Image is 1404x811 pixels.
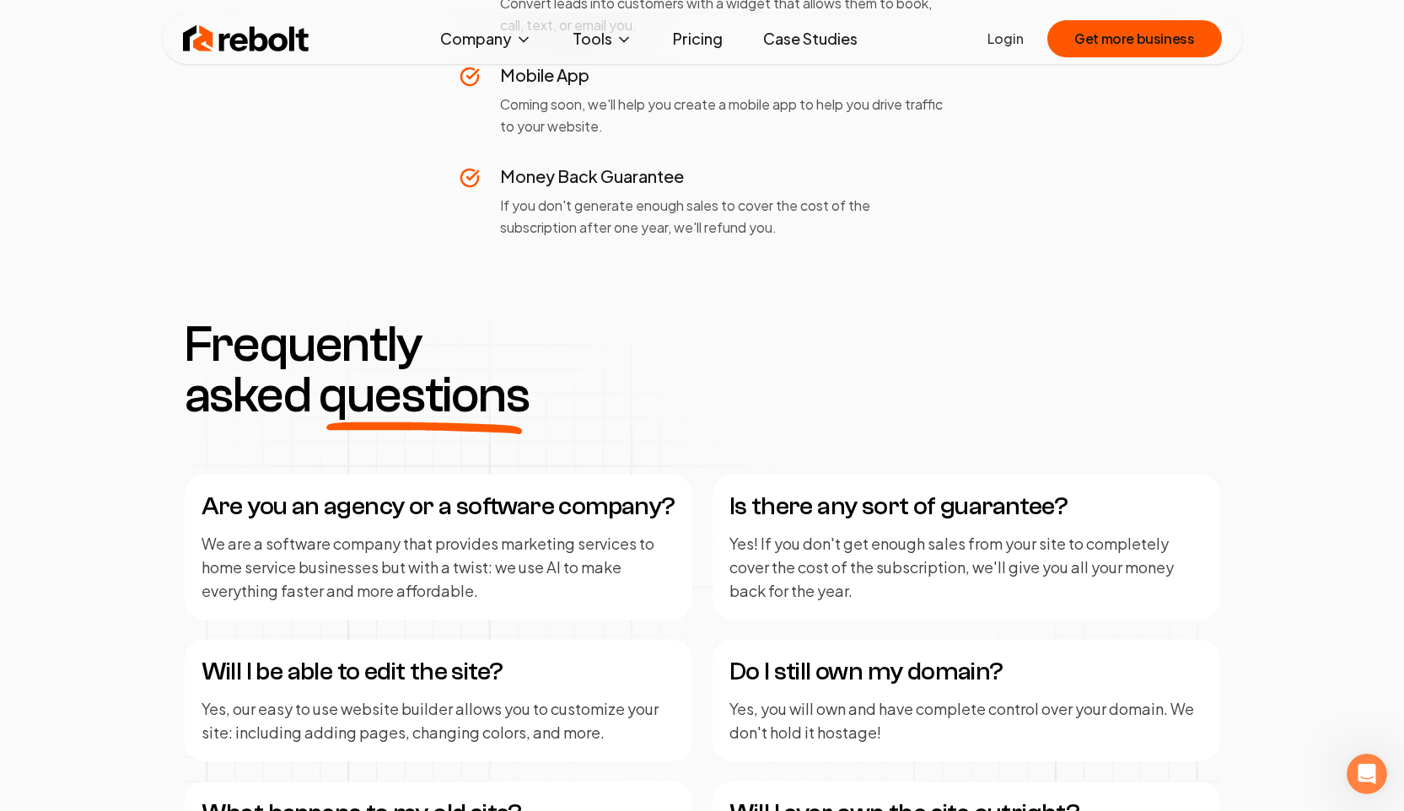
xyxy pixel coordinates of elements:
[1347,754,1387,794] iframe: Intercom live chat
[500,94,945,137] p: Coming soon, we'll help you create a mobile app to help you drive traffic to your website.
[729,697,1203,744] p: Yes, you will own and have complete control over your domain. We don't hold it hostage!
[729,657,1203,687] h4: Do I still own my domain?
[500,195,945,239] p: If you don't generate enough sales to cover the cost of the subscription after one year, we'll re...
[202,657,675,687] h4: Will I be able to edit the site?
[559,22,646,56] button: Tools
[500,164,945,188] h3: Money Back Guarantee
[427,22,546,56] button: Company
[729,532,1203,603] p: Yes! If you don't get enough sales from your site to completely cover the cost of the subscriptio...
[183,22,309,56] img: Rebolt Logo
[750,22,871,56] a: Case Studies
[987,29,1024,49] a: Login
[185,320,549,421] h3: Frequently asked
[500,63,945,87] h3: Mobile App
[202,697,675,744] p: Yes, our easy to use website builder allows you to customize your site: including adding pages, c...
[319,370,529,421] span: questions
[202,532,675,603] p: We are a software company that provides marketing services to home service businesses but with a ...
[729,491,1203,522] h4: Is there any sort of guarantee?
[659,22,736,56] a: Pricing
[202,491,675,522] h4: Are you an agency or a software company?
[1047,20,1221,57] button: Get more business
